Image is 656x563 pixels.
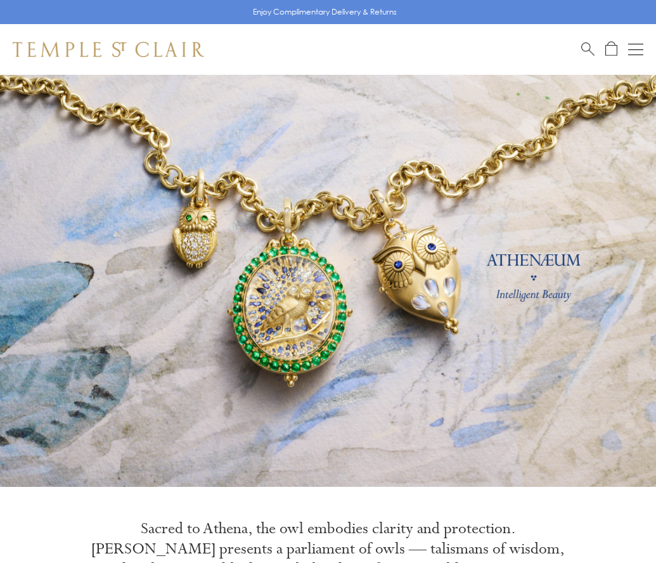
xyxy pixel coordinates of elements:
a: Open Shopping Bag [605,41,617,57]
button: Open navigation [628,42,643,57]
a: Search [581,41,595,57]
img: Temple St. Clair [13,42,204,57]
p: Enjoy Complimentary Delivery & Returns [253,6,397,18]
